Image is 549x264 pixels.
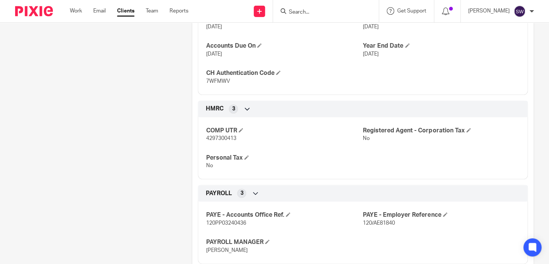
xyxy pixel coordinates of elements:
[206,154,363,162] h4: Personal Tax
[206,51,222,57] span: [DATE]
[240,189,243,197] span: 3
[363,42,520,50] h4: Year End Date
[514,5,526,17] img: svg%3E
[206,248,247,253] span: [PERSON_NAME]
[206,42,363,50] h4: Accounts Due On
[205,105,223,113] span: HMRC
[146,7,158,15] a: Team
[363,127,520,135] h4: Registered Agent - Corporation Tax
[206,127,363,135] h4: COMP UTR
[288,9,356,16] input: Search
[363,211,520,219] h4: PAYE - Employer Reference
[170,7,188,15] a: Reports
[93,7,106,15] a: Email
[205,189,231,197] span: PAYROLL
[206,211,363,219] h4: PAYE - Accounts Office Ref.
[206,79,230,84] span: 7WFMWV
[206,163,213,168] span: No
[206,238,363,246] h4: PAYROLL MANAGER
[232,105,235,113] span: 3
[206,69,363,77] h4: CH Authentication Code
[363,136,370,141] span: No
[363,24,379,30] span: [DATE]
[70,7,82,15] a: Work
[206,136,236,141] span: 4297300413
[117,7,134,15] a: Clients
[397,8,426,14] span: Get Support
[468,7,510,15] p: [PERSON_NAME]
[206,221,246,226] span: 120PP03240436
[363,51,379,57] span: [DATE]
[206,24,222,30] span: [DATE]
[15,6,53,16] img: Pixie
[363,221,395,226] span: 120/AE81840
